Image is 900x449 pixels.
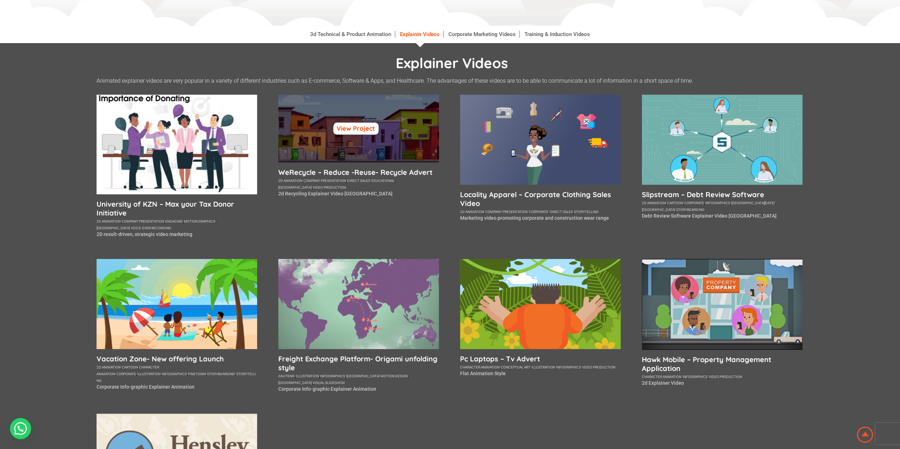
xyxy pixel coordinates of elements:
a: gauteng [278,374,295,378]
a: storyboarding [676,208,704,212]
a: motion graphics [184,219,215,223]
a: educational [371,179,395,183]
a: conceptual art [501,365,530,369]
a: infographics [683,375,708,379]
p: Corporate Info-graphic Explainer Animation [97,384,257,390]
a: Slipstream – Debt Review Software [642,190,802,199]
a: University of KZN – Max your Tax Donor Initiative [97,200,257,217]
a: Locality Apparel – Corporate Clothing Sales Video [460,190,621,208]
a: Pc Laptops – Tv Advert [460,354,621,363]
div: , , , , , , [278,372,439,385]
a: character animation [97,365,159,376]
a: direct sales [347,179,370,183]
a: Explainer Videos [396,31,443,38]
a: video production [313,185,346,189]
a: Vacation Zone- New offering Launch [97,354,257,363]
a: cartoon [122,365,138,369]
a: video production [582,365,615,369]
a: 2d animation [460,210,484,214]
a: 2d animation [278,179,302,183]
p: 2d Explainer Video [642,380,802,386]
p: Corporate Info-graphic Explainer Animation [278,386,439,392]
a: [GEOGRAPHIC_DATA] [97,226,130,230]
a: illustration [137,372,161,376]
div: , , , , , [278,177,439,190]
a: [GEOGRAPHIC_DATA][DATE] [731,201,774,205]
p: Marketing video promoting corporate and construction wear range [460,215,621,221]
a: corporate [684,201,704,205]
a: Training & Induction Videos [521,31,593,38]
img: Animation Studio South Africa [855,425,875,444]
a: engaging [165,219,183,223]
div: , , , , , , , , [97,363,257,383]
p: 2d Recycling Explainer Video [GEOGRAPHIC_DATA] [278,191,439,196]
a: company presentation [122,219,164,223]
a: 2d animation [97,219,121,223]
p: 2D result-driven, strategic video marketing [97,231,257,237]
a: 2d animation [97,365,121,369]
p: Debt Review Software Explainer Video [GEOGRAPHIC_DATA] [642,213,802,219]
a: infographics [162,372,187,376]
a: infographics [556,365,581,369]
a: Freight Exchange Platform- Origami unfolding style [278,354,439,372]
a: Corporate Marketing Videos [445,31,519,38]
a: infographics [705,201,730,205]
a: 3d Technical & Product Animation [307,31,395,38]
a: company presentation [485,210,528,214]
p: Animated explainer videos are very popular in a variety of different industries such as E-commerc... [97,77,804,84]
a: Hawk Mobile – Property Management Application [642,355,802,373]
a: View Project [333,123,378,135]
div: , , , , [460,363,621,370]
a: [GEOGRAPHIC_DATA] [278,381,312,385]
a: storytelling [97,372,256,383]
div: , , , , , , [642,199,802,212]
a: WeRecycle – Reduce -Reuse- Recycle Advert [278,168,439,177]
a: corporate [116,372,136,376]
div: , , , , , [97,217,257,231]
a: video production [709,375,742,379]
a: 2d animation [642,201,666,205]
a: [GEOGRAPHIC_DATA] [642,208,675,212]
a: character animation [642,375,681,379]
h1: Explainer Videos [100,54,804,72]
a: storyboarding [207,372,235,376]
a: illustration [532,365,555,369]
a: storytelling [574,210,599,214]
a: infographics [320,374,345,378]
a: voice over recording [131,226,171,230]
a: company presentation [303,179,346,183]
a: motion design [381,374,408,378]
a: pinetown [188,372,206,376]
a: [GEOGRAPHIC_DATA] [278,185,312,189]
a: corporate [529,210,548,214]
a: [GEOGRAPHIC_DATA] [346,374,379,378]
a: visual slideshow [313,381,345,385]
a: illustration [296,374,319,378]
div: , , , , [460,208,621,214]
div: , , [642,373,802,379]
a: character animation [460,365,500,369]
a: direct sales [550,210,573,214]
a: cartoon [667,201,683,205]
p: Flat Animation Style [460,371,621,376]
